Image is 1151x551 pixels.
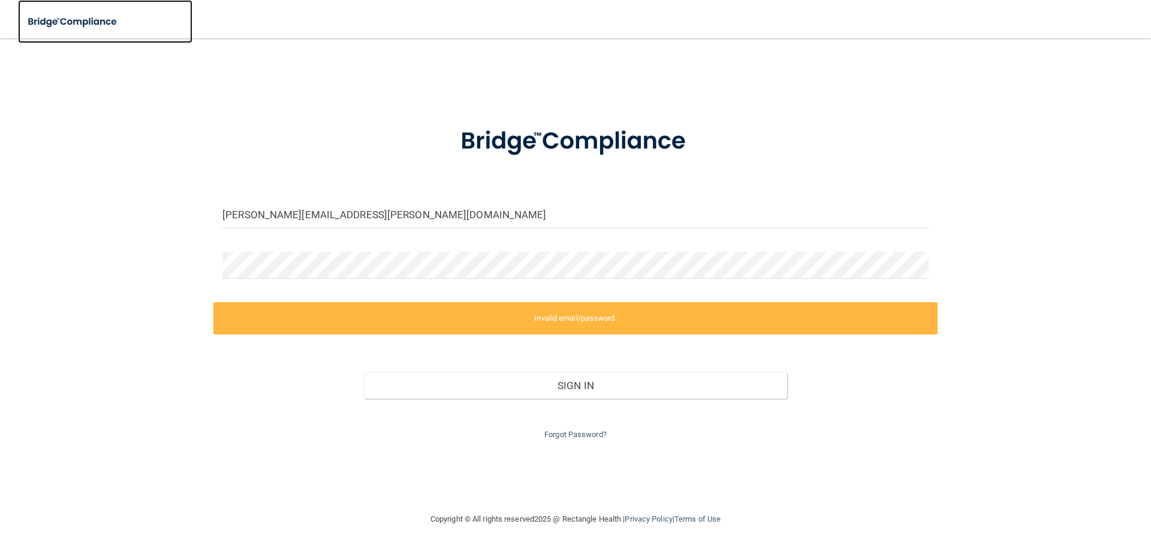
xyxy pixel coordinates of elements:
[222,201,929,228] input: Email
[544,430,607,439] a: Forgot Password?
[944,466,1137,514] iframe: Drift Widget Chat Controller
[625,514,672,523] a: Privacy Policy
[364,372,788,399] button: Sign In
[436,110,715,173] img: bridge_compliance_login_screen.278c3ca4.svg
[674,514,721,523] a: Terms of Use
[357,500,794,538] div: Copyright © All rights reserved 2025 @ Rectangle Health | |
[213,302,938,335] label: Invalid email/password.
[18,10,128,34] img: bridge_compliance_login_screen.278c3ca4.svg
